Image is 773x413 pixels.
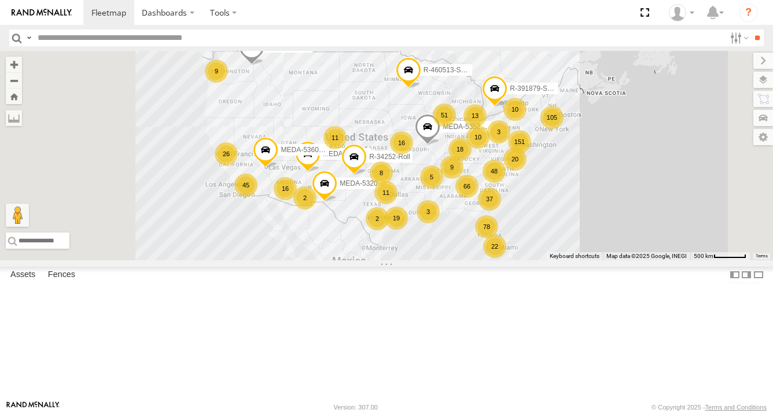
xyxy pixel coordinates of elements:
label: Dock Summary Table to the Left [729,267,741,283]
div: 48 [483,160,506,183]
div: 66 [455,175,478,198]
span: 500 km [694,253,713,259]
div: 3 [487,120,510,143]
label: Measure [6,110,22,126]
div: 13 [463,104,487,127]
span: R-460513-Swing [424,67,475,75]
div: 8 [370,161,393,185]
label: Dock Summary Table to the Right [741,267,752,283]
a: Terms and Conditions [705,404,767,411]
div: 51 [433,104,456,127]
div: 20 [503,147,527,171]
button: Zoom Home [6,89,22,104]
button: Keyboard shortcuts [550,252,599,260]
div: 45 [234,174,257,197]
button: Map Scale: 500 km per 53 pixels [690,252,750,260]
div: 16 [274,177,297,200]
span: MEDA-536006-Swing [281,146,347,154]
div: 26 [215,142,238,165]
div: 78 [475,215,498,238]
span: R-34252-Roll [369,153,410,161]
div: 151 [508,130,531,153]
div: 105 [540,106,564,129]
label: Search Query [24,30,34,46]
div: 2 [293,186,316,209]
div: 11 [374,181,397,204]
a: Visit our Website [6,401,60,413]
a: Terms (opens in new tab) [756,254,768,259]
div: Jawaski Evans [665,4,698,21]
button: Zoom in [6,57,22,72]
div: 10 [466,126,489,149]
label: Hide Summary Table [753,267,764,283]
button: Drag Pegman onto the map to open Street View [6,204,29,227]
div: 5 [420,165,443,189]
label: Map Settings [753,129,773,145]
div: 22 [483,235,506,258]
button: Zoom out [6,72,22,89]
div: 2 [366,207,389,230]
div: 11 [323,126,347,149]
div: 16 [390,131,413,154]
div: 18 [448,138,472,161]
img: rand-logo.svg [12,9,72,17]
label: Assets [5,267,41,283]
div: Version: 307.00 [334,404,378,411]
span: R-391879-Swing [510,84,561,93]
span: MEDA-532005-Roll [340,179,399,187]
label: Fences [42,267,81,283]
span: MEDA-535204-Roll [443,123,502,131]
div: 3 [417,200,440,223]
div: 10 [503,98,527,121]
label: Search Filter Options [726,30,750,46]
div: 37 [478,187,501,211]
div: © Copyright 2025 - [651,404,767,411]
div: 9 [205,60,228,83]
div: 19 [385,207,408,230]
div: 9 [440,156,463,179]
span: Map data ©2025 Google, INEGI [606,253,687,259]
i: ? [739,3,758,22]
